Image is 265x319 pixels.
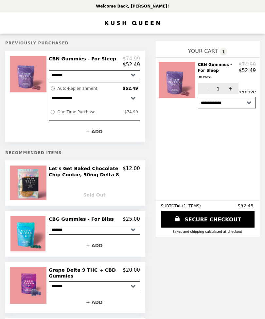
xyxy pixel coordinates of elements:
[49,267,123,279] h2: Grape Delta 9 THC + CBD Gummies
[49,281,140,291] select: Select a product variant
[49,92,140,104] select: Select a subscription option
[161,204,182,208] span: SUBTOTAL
[182,204,201,208] span: ( 1 ITEMS )
[105,16,160,30] img: Brand Logo
[5,41,145,45] h5: Previously Purchased
[217,86,220,91] span: 1
[49,166,123,178] h2: Let's Get Baked Chocolate Chip Cookie, 50mg Delta 8
[161,211,255,228] a: SECURE CHECKOUT
[10,267,48,304] img: Grape Delta 9 THC + CBD Gummies
[123,56,140,62] p: $74.99
[49,56,119,62] h2: CBN Gummies - For Sleep
[238,89,256,94] button: remove
[56,85,121,92] label: Auto-Replenishment
[96,4,169,8] p: Welcome Back, [PERSON_NAME]!
[198,62,239,80] h2: CBN Gummies - For Sleep
[49,225,140,235] select: Select a product variant
[49,70,140,80] select: Select a product variant
[10,166,48,200] img: Let's Get Baked Chocolate Chip Cookie, 50mg Delta 8
[221,83,238,94] button: +
[239,68,256,73] p: $52.49
[123,267,140,279] p: $20.00
[10,56,48,92] img: CBN Gummies - For Sleep
[188,48,218,54] span: YOUR CART
[198,97,256,108] select: Select a subscription option
[123,166,140,178] p: $12.00
[49,216,116,222] h2: CBG Gummies - For Bliss
[198,74,236,80] div: 30 Pack
[239,62,256,68] p: $74.99
[56,108,122,116] label: One Time Purchase
[49,240,140,251] button: + ADD
[121,85,140,92] label: $52.49
[123,108,140,116] label: $74.99
[5,151,145,155] h5: Recommended Items
[238,203,255,208] span: $52.49
[123,62,140,68] p: $52.49
[198,83,216,94] button: -
[10,216,47,251] img: CBG Gummies - For Bliss
[159,62,197,98] img: CBN Gummies - For Sleep
[49,296,140,308] button: + ADD
[220,48,227,56] span: 1
[49,126,140,137] button: + ADD
[123,216,140,222] p: $25.00
[161,230,255,233] div: Taxes and Shipping calculated at checkout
